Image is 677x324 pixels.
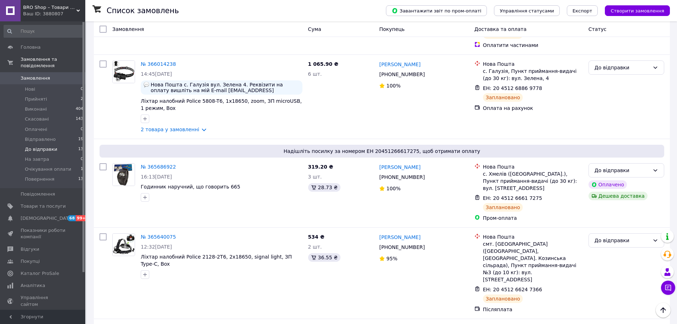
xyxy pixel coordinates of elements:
[21,294,66,307] span: Управління сайтом
[21,227,66,240] span: Показники роботи компанії
[113,164,135,186] img: Фото товару
[21,203,66,209] span: Товари та послуги
[68,215,76,221] span: 68
[483,60,583,68] div: Нова Пошта
[102,148,661,155] span: Надішліть посилку за номером ЕН 20451266617275, щоб отримати оплату
[589,26,607,32] span: Статус
[483,214,583,222] div: Пром-оплата
[378,172,426,182] div: [PHONE_NUMBER]
[112,60,135,83] a: Фото товару
[483,163,583,170] div: Нова Пошта
[21,56,85,69] span: Замовлення та повідомлення
[598,7,670,13] a: Створити замовлення
[21,246,39,253] span: Відгуки
[112,163,135,186] a: Фото товару
[308,26,321,32] span: Cума
[595,237,650,244] div: До відправки
[611,8,664,14] span: Створити замовлення
[392,7,481,14] span: Завантажити звіт по пром-оплаті
[483,195,542,201] span: ЕН: 20 4512 6661 7275
[23,11,85,17] div: Ваш ID: 3880807
[474,26,527,32] span: Доставка та оплата
[483,203,523,212] div: Заплановано
[141,71,172,77] span: 14:45[DATE]
[78,176,83,182] span: 13
[595,64,650,71] div: До відправки
[494,5,560,16] button: Управління статусами
[21,282,45,289] span: Аналітика
[141,254,292,267] a: Ліхтар налобний Police 2128-2T6, 2x18650, signal light, ЗП Type-C, Box
[483,93,523,102] div: Заплановано
[483,42,583,49] div: Оплатити частинами
[483,233,583,240] div: Нова Пошта
[483,85,542,91] span: ЕН: 20 4512 6886 9778
[25,106,47,112] span: Виконані
[379,61,420,68] a: [PERSON_NAME]
[81,86,83,92] span: 0
[567,5,598,16] button: Експорт
[25,86,35,92] span: Нові
[25,126,47,133] span: Оплачені
[76,106,83,112] span: 404
[81,126,83,133] span: 0
[25,176,54,182] span: Повернення
[386,5,487,16] button: Завантажити звіт по пром-оплаті
[141,244,172,250] span: 12:32[DATE]
[151,82,300,93] span: Нова Пошта с. Галузія вул. Зелена 4. Реквізити на оплату вишліть на мій E-mail [EMAIL_ADDRESS][DO...
[483,68,583,82] div: с. Галузія, Пункт приймання-видачі (до 30 кг): вул. Зелена, 4
[308,244,322,250] span: 2 шт.
[141,127,199,132] a: 2 товара у замовленні
[308,71,322,77] span: 6 шт.
[308,61,339,67] span: 1 065.90 ₴
[308,174,322,180] span: 3 шт.
[483,287,542,292] span: ЕН: 20 4512 6624 7366
[21,75,50,81] span: Замовлення
[76,116,83,122] span: 143
[81,156,83,163] span: 0
[661,281,675,295] button: Чат з покупцем
[113,61,135,83] img: Фото товару
[308,183,340,192] div: 28.73 ₴
[500,8,554,14] span: Управління статусами
[112,233,135,256] a: Фото товару
[21,44,41,51] span: Головна
[605,5,670,16] button: Створити замовлення
[379,164,420,171] a: [PERSON_NAME]
[378,69,426,79] div: [PHONE_NUMBER]
[308,164,333,170] span: 319.20 ₴
[4,25,84,38] input: Пошук
[23,4,76,11] span: BRO Shop – Товари для дому та відпочинку
[483,306,583,313] div: Післяплата
[386,83,401,89] span: 100%
[483,170,583,192] div: с. Хмелів ([GEOGRAPHIC_DATA].), Пункт приймання-видачі (до 30 кг): вул. [STREET_ADDRESS]
[378,242,426,252] div: [PHONE_NUMBER]
[573,8,592,14] span: Експорт
[25,146,57,153] span: До відправки
[144,82,149,87] img: :speech_balloon:
[141,61,176,67] a: № 366014238
[141,234,176,240] a: № 365640075
[141,164,176,170] a: № 365686922
[141,98,302,111] a: Ліхтар налобний Police 5808-T6, 1x18650, zoom, ЗП microUSB, 1 режим, Box
[386,186,401,191] span: 100%
[386,256,397,261] span: 95%
[379,234,420,241] a: [PERSON_NAME]
[21,258,40,265] span: Покупці
[595,166,650,174] div: До відправки
[25,116,49,122] span: Скасовані
[141,184,240,190] a: Годинник наручний, що говорить 665
[25,166,71,172] span: Очікування оплати
[21,191,55,197] span: Повідомлення
[308,253,340,262] div: 36.55 ₴
[107,6,179,15] h1: Список замовлень
[113,234,135,256] img: Фото товару
[21,215,73,222] span: [DEMOGRAPHIC_DATA]
[483,240,583,283] div: смт. [GEOGRAPHIC_DATA] ([GEOGRAPHIC_DATA], [GEOGRAPHIC_DATA]. Козинська сільрада), Пункт прийманн...
[81,96,83,102] span: 2
[141,174,172,180] span: 16:13[DATE]
[308,234,324,240] span: 534 ₴
[112,26,144,32] span: Замовлення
